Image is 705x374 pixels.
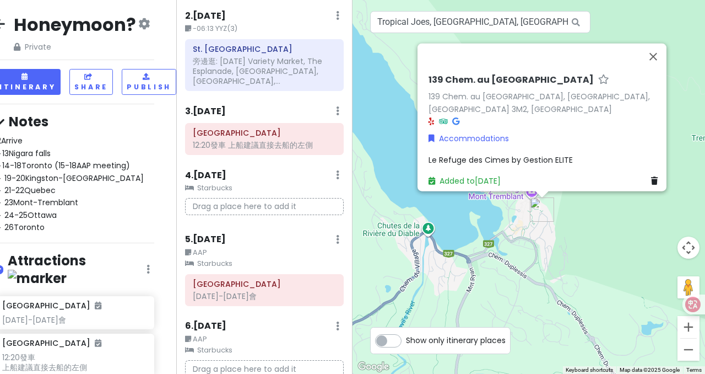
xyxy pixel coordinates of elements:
[185,334,344,345] small: AAP
[185,106,226,117] h6: 3 . [DATE]
[14,13,136,36] h2: Honeymoon?
[185,320,226,332] h6: 6 . [DATE]
[185,10,226,22] h6: 2 . [DATE]
[355,360,392,374] a: Open this area in Google Maps (opens a new window)
[193,56,336,87] div: 旁邊逛: [DATE] Variety Market, The Esplanade, [GEOGRAPHIC_DATA], [GEOGRAPHIC_DATA],...
[193,128,336,138] h6: Niagara Falls
[185,345,344,356] small: Starbucks
[193,291,336,301] div: [DATE]-[DATE]會
[95,339,101,347] i: Added to itinerary
[406,334,506,346] span: Show only itinerary places
[429,90,650,114] a: 139 Chem. au [GEOGRAPHIC_DATA], [GEOGRAPHIC_DATA], [GEOGRAPHIC_DATA] 3M2, [GEOGRAPHIC_DATA]
[370,11,590,33] input: Search a place
[640,44,666,70] button: Close
[2,352,146,372] div: 12:20發車 上船建議直接去船的左側
[193,44,336,54] h6: St. Lawrence Market
[429,154,573,165] span: Le Refuge des Cimes by Gestion ELITE
[429,74,594,86] h6: 139 Chem. au [GEOGRAPHIC_DATA]
[677,316,699,338] button: Zoom in
[122,69,176,95] button: Publish
[677,237,699,259] button: Map camera controls
[598,74,609,86] a: Star place
[429,175,501,186] a: Added to[DATE]
[69,69,113,95] button: Share
[185,183,344,194] small: Starbucks
[193,140,336,150] div: 12:20發車 上船建議直接去船的左側
[525,193,558,226] div: 139 Chem. au Pied de la Montagne
[2,315,146,325] div: [DATE]-[DATE]會
[686,367,702,373] a: Terms (opens in new tab)
[2,301,101,311] h6: [GEOGRAPHIC_DATA]
[452,117,459,125] i: Google Maps
[429,132,509,145] a: Accommodations
[185,234,226,245] h6: 5 . [DATE]
[8,252,147,287] h4: Attractions
[439,117,448,125] i: Tripadvisor
[620,367,680,373] span: Map data ©2025 Google
[2,338,101,348] h6: [GEOGRAPHIC_DATA]
[651,175,662,187] a: Delete place
[185,258,344,269] small: Starbucks
[185,23,344,34] small: -06:13 YYZ(3)
[8,270,67,287] img: marker
[193,279,336,289] h6: Metro Toronto Convention Centre
[566,366,613,374] button: Keyboard shortcuts
[677,276,699,298] button: Drag Pegman onto the map to open Street View
[185,170,226,181] h6: 4 . [DATE]
[14,41,136,53] span: Private
[95,302,101,309] i: Added to itinerary
[185,198,344,215] p: Drag a place here to add it
[677,339,699,361] button: Zoom out
[185,247,344,258] small: AAP
[355,360,392,374] img: Google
